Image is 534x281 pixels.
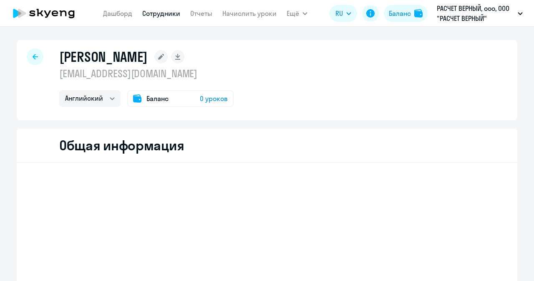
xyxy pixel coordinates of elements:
a: Начислить уроки [222,9,277,18]
p: [EMAIL_ADDRESS][DOMAIN_NAME] [59,67,234,80]
button: Ещё [287,5,307,22]
span: 0 уроков [200,94,228,104]
span: RU [335,8,343,18]
h2: Общая информация [59,137,184,154]
div: Баланс [389,8,411,18]
h1: [PERSON_NAME] [59,48,148,65]
span: Баланс [146,94,169,104]
p: РАСЧЕТ ВЕРНЫЙ, ооо, ООО "РАСЧЕТ ВЕРНЫЙ" [437,3,514,23]
button: РАСЧЕТ ВЕРНЫЙ, ооо, ООО "РАСЧЕТ ВЕРНЫЙ" [433,3,527,23]
img: balance [414,9,423,18]
button: RU [330,5,357,22]
a: Отчеты [190,9,212,18]
span: Ещё [287,8,299,18]
a: Сотрудники [142,9,180,18]
a: Дашборд [103,9,132,18]
button: Балансbalance [384,5,428,22]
